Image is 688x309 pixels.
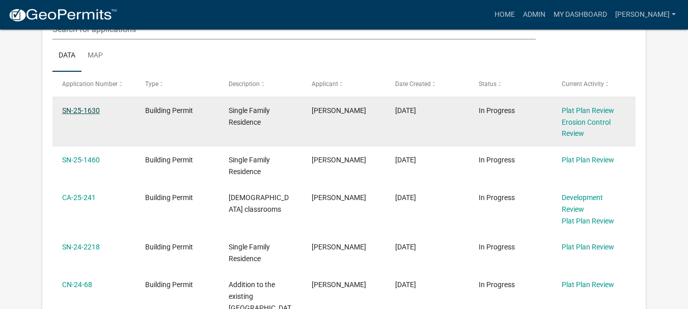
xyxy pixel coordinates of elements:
a: SN-25-1460 [62,156,100,164]
a: Plat Plan Review [562,217,614,225]
span: Applicant [312,80,338,88]
span: Alisa Delgado [312,106,366,115]
span: Calvin Schneider [312,193,366,202]
span: Single Family Residence [229,156,270,176]
span: Building Permit [145,280,193,289]
span: 02/22/2025 [395,193,416,202]
datatable-header-cell: Application Number [52,72,136,96]
a: Plat Plan Review [562,106,614,115]
span: 08/08/2025 [395,156,416,164]
datatable-header-cell: Description [219,72,302,96]
span: 01/26/2024 [395,280,416,289]
span: Status [479,80,497,88]
a: Plat Plan Review [562,243,614,251]
a: Admin [519,5,549,24]
a: Development Review [562,193,603,213]
a: My Dashboard [549,5,611,24]
span: Matt Nochevich [312,280,366,289]
span: In Progress [479,243,515,251]
span: Church classrooms [229,193,289,213]
span: Type [145,80,158,88]
span: 08/19/2025 [395,106,416,115]
span: Building Permit [145,106,193,115]
datatable-header-cell: Date Created [386,72,469,96]
span: In Progress [479,106,515,115]
span: In Progress [479,193,515,202]
a: Plat Plan Review [562,280,614,289]
a: Home [490,5,519,24]
datatable-header-cell: Current Activity [552,72,636,96]
span: Tami Evans [312,156,366,164]
span: Building Permit [145,156,193,164]
a: Erosion Control Review [562,118,611,138]
a: CN-24-68 [62,280,92,289]
a: Plat Plan Review [562,156,614,164]
datatable-header-cell: Status [469,72,552,96]
span: Single Family Residence [229,243,270,263]
span: Single Family Residence [229,106,270,126]
span: Current Activity [562,80,604,88]
a: Map [81,40,109,72]
a: [PERSON_NAME] [611,5,680,24]
datatable-header-cell: Applicant [302,72,386,96]
input: Search for applications [52,19,536,40]
a: Data [52,40,81,72]
span: Laura [312,243,366,251]
a: SN-24-2218 [62,243,100,251]
span: Application Number [62,80,118,88]
span: Description [229,80,260,88]
a: SN-25-1630 [62,106,100,115]
a: CA-25-241 [62,193,96,202]
span: In Progress [479,280,515,289]
span: Date Created [395,80,431,88]
span: 11/21/2024 [395,243,416,251]
span: In Progress [479,156,515,164]
datatable-header-cell: Type [135,72,219,96]
span: Building Permit [145,193,193,202]
span: Building Permit [145,243,193,251]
